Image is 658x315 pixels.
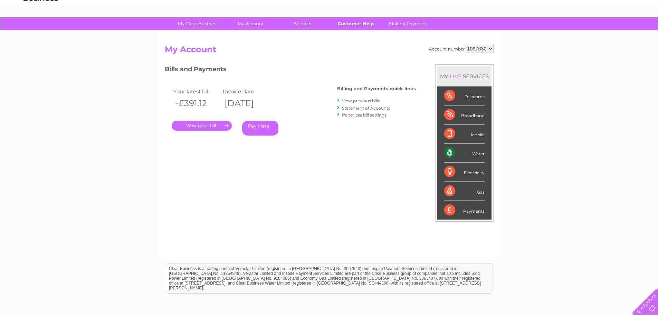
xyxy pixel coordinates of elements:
div: Broadband [444,105,485,124]
a: 0333 014 3131 [528,3,575,12]
a: Services [275,17,332,30]
div: Mobile [444,124,485,143]
div: Account number [429,45,494,53]
a: Paperless bill settings [342,112,387,118]
a: My Account [222,17,279,30]
a: Customer Help [327,17,384,30]
div: Payments [444,201,485,220]
td: Your latest bill [172,87,221,96]
div: Clear Business is a trading name of Verastar Limited (registered in [GEOGRAPHIC_DATA] No. 3667643... [166,4,493,34]
div: LIVE [448,73,463,80]
a: Log out [635,29,651,35]
th: -£391.12 [172,96,221,110]
a: Contact [612,29,629,35]
a: . [172,121,232,131]
td: Invoice date [221,87,271,96]
div: Electricity [444,163,485,182]
h3: Bills and Payments [165,64,416,76]
h2: My Account [165,45,494,58]
a: Water [536,29,550,35]
div: Telecoms [444,86,485,105]
a: Statement of Accounts [342,105,390,111]
a: View previous bills [342,98,380,103]
a: Make A Payment [380,17,437,30]
a: Energy [554,29,569,35]
a: Pay Here [242,121,278,136]
a: Telecoms [573,29,594,35]
img: logo.png [23,18,58,39]
div: MY SERVICES [437,66,492,86]
h4: Billing and Payments quick links [337,86,416,91]
div: Gas [444,182,485,201]
div: Water [444,143,485,163]
th: [DATE] [221,96,271,110]
a: My Clear Business [170,17,227,30]
a: Blog [598,29,608,35]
